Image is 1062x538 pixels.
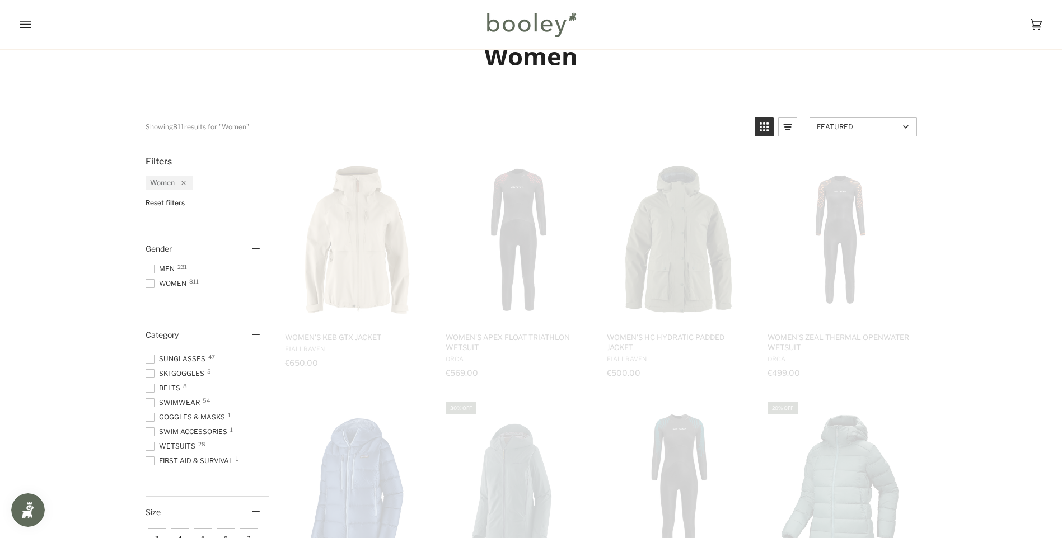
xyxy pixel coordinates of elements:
[146,117,249,136] div: Showing results for "Women"
[146,199,269,207] li: Reset filters
[183,383,187,389] span: 8
[146,244,172,253] span: Gender
[482,8,580,41] img: Booley
[150,178,175,187] span: Women
[146,507,161,517] span: Size
[146,156,172,167] span: Filters
[146,41,917,72] h1: Women
[817,122,899,131] span: Featured
[198,441,205,447] span: 28
[146,427,231,437] span: Swim Accessories
[177,264,187,270] span: 231
[146,369,208,379] span: Ski Goggles
[207,369,211,374] span: 5
[778,117,797,136] a: View list mode
[146,199,185,207] span: Reset filters
[146,456,236,466] span: First Aid & Survival
[189,279,199,284] span: 811
[175,178,186,187] div: Remove filter: Women
[146,279,190,289] span: Women
[146,398,203,408] span: Swimwear
[146,354,209,364] span: Sunglasses
[146,441,199,451] span: Wetsuits
[230,427,233,432] span: 1
[228,412,231,418] span: 1
[203,398,210,403] span: 54
[173,122,184,131] b: 811
[208,354,215,360] span: 47
[146,412,228,422] span: Goggles & Masks
[810,117,917,136] a: Sort options
[146,383,184,393] span: Belts
[755,117,774,136] a: View grid mode
[146,330,179,339] span: Category
[11,493,45,527] iframe: Button to open loyalty program pop-up
[146,264,178,274] span: Men
[236,456,238,461] span: 1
